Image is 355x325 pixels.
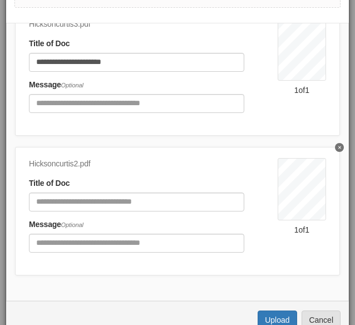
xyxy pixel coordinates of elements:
div: Hicksoncurtis3.pdf [29,18,244,31]
label: Message [29,79,83,91]
div: 1 of 1 [278,224,326,235]
input: Include any comments on this document [29,234,244,253]
div: Hicksoncurtis2.pdf [29,158,244,170]
span: Optional [61,221,83,228]
span: Optional [61,82,83,88]
div: 1 of 1 [278,85,326,96]
label: Title of Doc [29,178,70,190]
label: Message [29,219,83,231]
button: Delete undefined [335,143,344,152]
input: Include any comments on this document [29,94,244,113]
input: Document Title [29,53,244,72]
label: Title of Doc [29,38,70,50]
input: Document Title [29,193,244,211]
